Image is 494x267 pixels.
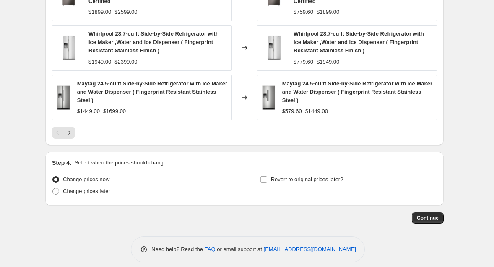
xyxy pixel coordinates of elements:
span: Maytag 24.5-cu ft Side-by-Side Refrigerator with Ice Maker and Water Dispenser ( Fingerprint Resi... [77,80,227,103]
span: Revert to original prices later? [271,176,343,182]
strike: $2399.00 [114,58,137,66]
span: Need help? Read the [151,246,205,252]
a: FAQ [205,246,216,252]
img: B5C5AF9A-5E4D-BE27-89E9-AC2571A3DD40_80x.jpg [262,85,276,110]
strike: $1449.00 [305,107,328,116]
span: Change prices now [63,176,109,182]
div: $1449.00 [77,107,100,116]
div: $579.60 [282,107,302,116]
h2: Step 4. [52,159,71,167]
img: B5C5AF9A-5E4D-BE27-89E9-AC2571A3DD40_80x.jpg [57,85,70,110]
strike: $1699.00 [103,107,126,116]
strike: $1949.00 [317,58,339,66]
img: 4BD4289E-3278-CF04-FD19-F05337980D7C_80x.jpg [262,35,287,60]
span: or email support at [216,246,264,252]
p: Select when the prices should change [75,159,166,167]
div: $779.60 [294,58,313,66]
span: Change prices later [63,188,110,194]
span: Whirlpool 28.7-cu ft Side-by-Side Refrigerator with Ice Maker ,Water and Ice Dispenser ( Fingerpr... [294,31,424,54]
button: Next [63,127,75,139]
a: [EMAIL_ADDRESS][DOMAIN_NAME] [264,246,356,252]
strike: $2599.00 [114,8,137,16]
strike: $1899.00 [317,8,339,16]
span: Whirlpool 28.7-cu ft Side-by-Side Refrigerator with Ice Maker ,Water and Ice Dispenser ( Fingerpr... [88,31,219,54]
span: Continue [417,215,439,221]
nav: Pagination [52,127,75,139]
span: Maytag 24.5-cu ft Side-by-Side Refrigerator with Ice Maker and Water Dispenser ( Fingerprint Resi... [282,80,432,103]
div: $1949.00 [88,58,111,66]
button: Continue [412,212,444,224]
img: 4BD4289E-3278-CF04-FD19-F05337980D7C_80x.jpg [57,35,82,60]
div: $1899.00 [88,8,111,16]
div: $759.60 [294,8,313,16]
